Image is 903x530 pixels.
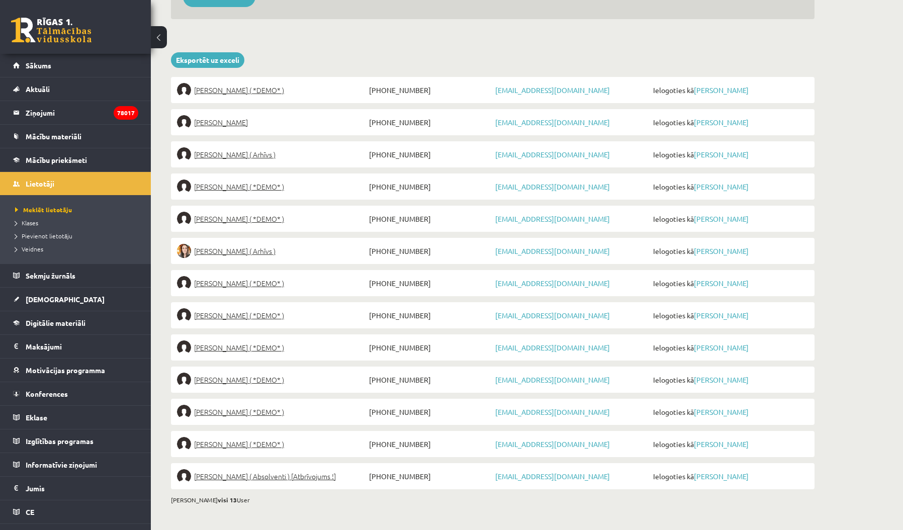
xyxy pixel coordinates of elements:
span: Ielogoties kā [651,212,808,226]
a: [PERSON_NAME] ( *DEMO* ) [177,83,367,97]
a: [PERSON_NAME] [694,214,749,223]
span: [PERSON_NAME] ( *DEMO* ) [194,83,284,97]
a: [DEMOGRAPHIC_DATA] [13,288,138,311]
a: [PERSON_NAME] [694,343,749,352]
a: Izglītības programas [13,429,138,453]
a: [EMAIL_ADDRESS][DOMAIN_NAME] [495,214,610,223]
img: Vanesa Golubeva [177,405,191,419]
span: Veidnes [15,245,43,253]
span: Mācību materiāli [26,132,81,141]
span: Motivācijas programma [26,366,105,375]
a: [EMAIL_ADDRESS][DOMAIN_NAME] [495,279,610,288]
img: Veronika Golubeva [177,437,191,451]
a: [PERSON_NAME] [694,311,749,320]
span: [PHONE_NUMBER] [367,308,493,322]
img: Margarita Golubeva [177,276,191,290]
a: [PERSON_NAME] [177,115,367,129]
span: Sākums [26,61,51,70]
a: [PERSON_NAME] [694,118,749,127]
a: Lietotāji [13,172,138,195]
a: Jumis [13,477,138,500]
a: Konferences [13,382,138,405]
span: Ielogoties kā [651,115,808,129]
i: 78017 [114,106,138,120]
span: [PERSON_NAME] ( *DEMO* ) [194,308,284,322]
a: Pievienot lietotāju [15,231,141,240]
span: Jumis [26,484,45,493]
img: Paula Golubeva [177,340,191,355]
span: Ielogoties kā [651,308,808,322]
a: [PERSON_NAME] ( *DEMO* ) [177,180,367,194]
img: Linda Golubeva [177,244,191,258]
span: Meklēt lietotāju [15,206,72,214]
span: Ielogoties kā [651,437,808,451]
span: [PERSON_NAME] ( *DEMO* ) [194,373,284,387]
span: [DEMOGRAPHIC_DATA] [26,295,105,304]
a: Mācību priekšmeti [13,148,138,171]
span: Pievienot lietotāju [15,232,72,240]
span: Ielogoties kā [651,373,808,387]
span: Digitālie materiāli [26,318,85,327]
img: Marija Golubeva [177,308,191,322]
span: Ielogoties kā [651,147,808,161]
img: Liāna Golubeva [177,212,191,226]
a: Rīgas 1. Tālmācības vidusskola [11,18,92,43]
span: Lietotāji [26,179,54,188]
a: Eklase [13,406,138,429]
b: visi 13 [218,496,237,504]
a: Klases [15,218,141,227]
a: [PERSON_NAME] [694,439,749,449]
span: [PHONE_NUMBER] [367,373,493,387]
span: [PHONE_NUMBER] [367,276,493,290]
a: [PERSON_NAME] ( *DEMO* ) [177,276,367,290]
span: [PHONE_NUMBER] [367,405,493,419]
a: [PERSON_NAME] ( *DEMO* ) [177,437,367,451]
a: [EMAIL_ADDRESS][DOMAIN_NAME] [495,118,610,127]
span: [PHONE_NUMBER] [367,115,493,129]
span: Informatīvie ziņojumi [26,460,97,469]
img: Irena Golubeva [177,147,191,161]
a: [PERSON_NAME] [694,407,749,416]
a: [PERSON_NAME] [694,472,749,481]
a: [PERSON_NAME] ( *DEMO* ) [177,340,367,355]
a: [PERSON_NAME] ( *DEMO* ) [177,373,367,387]
span: [PERSON_NAME] ( *DEMO* ) [194,180,284,194]
a: Eksportēt uz exceli [171,52,244,68]
a: [EMAIL_ADDRESS][DOMAIN_NAME] [495,311,610,320]
a: Sekmju žurnāls [13,264,138,287]
a: [EMAIL_ADDRESS][DOMAIN_NAME] [495,343,610,352]
a: [PERSON_NAME] [694,246,749,255]
span: [PHONE_NUMBER] [367,469,493,483]
span: [PERSON_NAME] ( Arhīvs ) [194,147,276,161]
a: Aktuāli [13,77,138,101]
a: [EMAIL_ADDRESS][DOMAIN_NAME] [495,439,610,449]
a: Meklēt lietotāju [15,205,141,214]
span: Ielogoties kā [651,276,808,290]
span: Izglītības programas [26,436,94,446]
div: [PERSON_NAME] User [171,495,815,504]
span: [PHONE_NUMBER] [367,180,493,194]
a: [PERSON_NAME] ( *DEMO* ) [177,212,367,226]
span: Klases [15,219,38,227]
a: [PERSON_NAME] [694,85,749,95]
span: Ielogoties kā [651,180,808,194]
span: [PHONE_NUMBER] [367,244,493,258]
span: Ielogoties kā [651,405,808,419]
span: [PERSON_NAME] ( Absolventi ) [Atbrīvojums !] [194,469,336,483]
a: [EMAIL_ADDRESS][DOMAIN_NAME] [495,182,610,191]
span: Ielogoties kā [651,469,808,483]
img: Rebeka Golubeva [177,373,191,387]
span: [PERSON_NAME] [194,115,248,129]
a: [PERSON_NAME] [694,279,749,288]
span: [PERSON_NAME] ( *DEMO* ) [194,276,284,290]
span: Ielogoties kā [651,83,808,97]
span: Aktuāli [26,84,50,94]
a: Mācību materiāli [13,125,138,148]
span: [PERSON_NAME] ( *DEMO* ) [194,340,284,355]
a: Veidnes [15,244,141,253]
span: [PHONE_NUMBER] [367,340,493,355]
span: [PHONE_NUMBER] [367,83,493,97]
a: CE [13,500,138,523]
a: [PERSON_NAME] [694,182,749,191]
span: CE [26,507,34,516]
